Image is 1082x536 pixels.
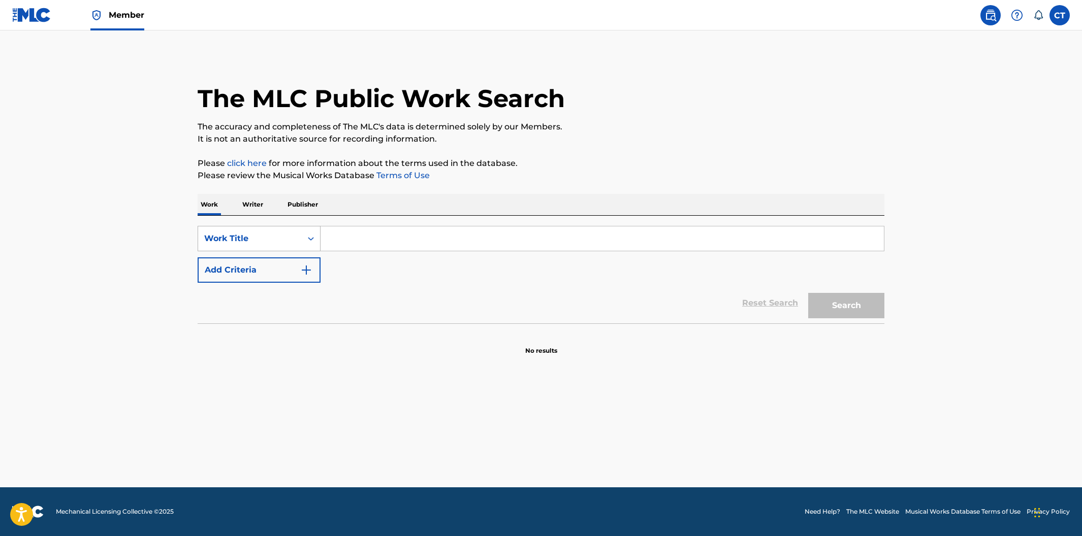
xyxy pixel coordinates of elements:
[300,264,312,276] img: 9d2ae6d4665cec9f34b9.svg
[90,9,103,21] img: Top Rightsholder
[1049,5,1070,25] div: User Menu
[984,9,997,21] img: search
[239,194,266,215] p: Writer
[1007,5,1027,25] div: Help
[198,83,565,114] h1: The MLC Public Work Search
[12,506,44,518] img: logo
[109,9,144,21] span: Member
[198,257,321,283] button: Add Criteria
[227,158,267,168] a: click here
[1011,9,1023,21] img: help
[805,507,840,516] a: Need Help?
[12,8,51,22] img: MLC Logo
[284,194,321,215] p: Publisher
[1031,487,1082,536] iframe: Chat Widget
[198,157,884,170] p: Please for more information about the terms used in the database.
[56,507,174,516] span: Mechanical Licensing Collective © 2025
[198,121,884,133] p: The accuracy and completeness of The MLC's data is determined solely by our Members.
[980,5,1001,25] a: Public Search
[846,507,899,516] a: The MLC Website
[525,334,557,355] p: No results
[374,171,430,180] a: Terms of Use
[198,194,221,215] p: Work
[905,507,1021,516] a: Musical Works Database Terms of Use
[1033,10,1043,20] div: Notifications
[198,133,884,145] p: It is not an authoritative source for recording information.
[198,170,884,182] p: Please review the Musical Works Database
[1034,497,1040,528] div: Drag
[1027,507,1070,516] a: Privacy Policy
[204,232,296,245] div: Work Title
[198,226,884,323] form: Search Form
